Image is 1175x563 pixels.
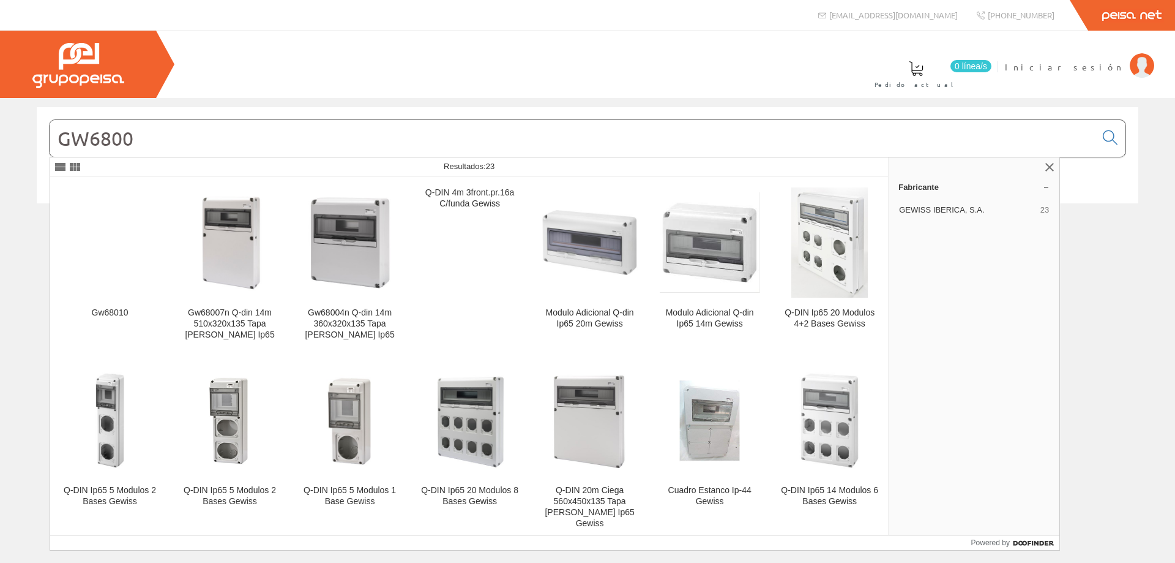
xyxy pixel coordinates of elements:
[540,371,640,470] img: Q-DIN 20m Ciega 560x450x135 Tapa Lisa Ip65 Gewiss
[60,308,160,319] div: Gw68010
[650,355,769,543] a: Cuadro Estanco Ip-44 Gewiss Cuadro Estanco Ip-44 Gewiss
[1040,205,1049,216] span: 23
[899,205,1035,216] span: GEWISS IBERICA, S.A.
[988,10,1054,20] span: [PHONE_NUMBER]
[290,178,409,355] a: Gw68004n Q-din 14m 360x320x135 Tapa Lisa Ip65 Gw68004n Q-din 14m 360x320x135 Tapa [PERSON_NAME] Ip65
[530,178,649,355] a: Modulo Adicional Q-din Ip65 20m Gewiss Modulo Adicional Q-din Ip65 20m Gewiss
[300,192,400,292] img: Gw68004n Q-din 14m 360x320x135 Tapa Lisa Ip65
[829,10,958,20] span: [EMAIL_ADDRESS][DOMAIN_NAME]
[420,485,520,507] div: Q-DIN Ip65 20 Modulos 8 Bases Gewiss
[410,355,529,543] a: Q-DIN Ip65 20 Modulos 8 Bases Gewiss Q-DIN Ip65 20 Modulos 8 Bases Gewiss
[1005,61,1124,73] span: Iniciar sesión
[486,162,494,171] span: 23
[660,192,759,292] img: Modulo Adicional Q-din Ip65 14m Gewiss
[530,355,649,543] a: Q-DIN 20m Ciega 560x450x135 Tapa Lisa Ip65 Gewiss Q-DIN 20m Ciega 560x450x135 Tapa [PERSON_NAME] ...
[540,308,640,330] div: Modulo Adicional Q-din Ip65 20m Gewiss
[889,177,1059,197] a: Fabricante
[60,485,160,507] div: Q-DIN Ip65 5 Modulos 2 Bases Gewiss
[660,308,759,330] div: Modulo Adicional Q-din Ip65 14m Gewiss
[660,485,759,507] div: Cuadro Estanco Ip-44 Gewiss
[50,355,170,543] a: Q-DIN Ip65 5 Modulos 2 Bases Gewiss Q-DIN Ip65 5 Modulos 2 Bases Gewiss
[420,187,520,210] div: Q-DIN 4m 3front.pr.16a C/funda Gewiss
[780,308,879,330] div: Q-DIN Ip65 20 Modulos 4+2 Bases Gewiss
[660,371,759,470] img: Cuadro Estanco Ip-44 Gewiss
[791,187,868,298] img: Q-DIN Ip65 20 Modulos 4+2 Bases Gewiss
[170,355,289,543] a: Q-DIN Ip65 5 Modulos 2 Bases Gewiss Q-DIN Ip65 5 Modulos 2 Bases Gewiss
[300,308,400,341] div: Gw68004n Q-din 14m 360x320x135 Tapa [PERSON_NAME] Ip65
[170,178,289,355] a: Gw68007n Q-din 14m 510x320x135 Tapa Lisa Ip65 Gw68007n Q-din 14m 510x320x135 Tapa [PERSON_NAME] Ip65
[300,371,400,470] img: Q-DIN Ip65 5 Modulos 1 Base Gewiss
[300,485,400,507] div: Q-DIN Ip65 5 Modulos 1 Base Gewiss
[32,43,124,88] img: Grupo Peisa
[540,485,640,529] div: Q-DIN 20m Ciega 560x450x135 Tapa [PERSON_NAME] Ip65 Gewiss
[971,535,1060,550] a: Powered by
[971,537,1010,548] span: Powered by
[180,308,280,341] div: Gw68007n Q-din 14m 510x320x135 Tapa [PERSON_NAME] Ip65
[180,371,280,470] img: Q-DIN Ip65 5 Modulos 2 Bases Gewiss
[180,192,280,292] img: Gw68007n Q-din 14m 510x320x135 Tapa Lisa Ip65
[60,371,160,470] img: Q-DIN Ip65 5 Modulos 2 Bases Gewiss
[875,78,958,91] span: Pedido actual
[950,60,991,72] span: 0 línea/s
[50,120,1095,157] input: Buscar...
[770,178,889,355] a: Q-DIN Ip65 20 Modulos 4+2 Bases Gewiss Q-DIN Ip65 20 Modulos 4+2 Bases Gewiss
[444,162,494,171] span: Resultados:
[37,219,1138,229] div: © Grupo Peisa
[180,485,280,507] div: Q-DIN Ip65 5 Modulos 2 Bases Gewiss
[540,192,640,292] img: Modulo Adicional Q-din Ip65 20m Gewiss
[410,178,529,355] a: Q-DIN 4m 3front.pr.16a C/funda Gewiss
[290,355,409,543] a: Q-DIN Ip65 5 Modulos 1 Base Gewiss Q-DIN Ip65 5 Modulos 1 Base Gewiss
[770,355,889,543] a: Q-DIN Ip65 14 Modulos 6 Bases Gewiss Q-DIN Ip65 14 Modulos 6 Bases Gewiss
[650,178,769,355] a: Modulo Adicional Q-din Ip65 14m Gewiss Modulo Adicional Q-din Ip65 14m Gewiss
[50,178,170,355] a: Gw68010 Gw68010
[1005,51,1154,62] a: Iniciar sesión
[780,485,879,507] div: Q-DIN Ip65 14 Modulos 6 Bases Gewiss
[780,371,879,470] img: Q-DIN Ip65 14 Modulos 6 Bases Gewiss
[420,371,520,470] img: Q-DIN Ip65 20 Modulos 8 Bases Gewiss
